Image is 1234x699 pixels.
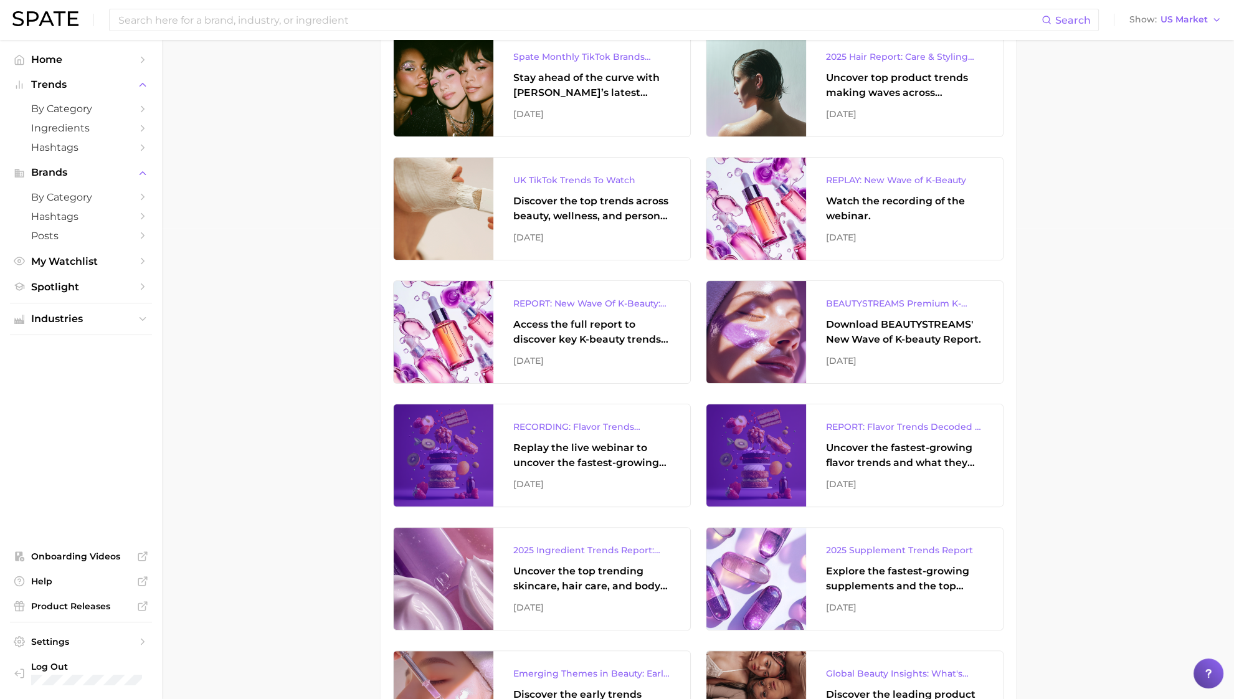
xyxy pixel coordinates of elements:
div: Spate Monthly TikTok Brands Tracker [513,49,670,64]
a: Product Releases [10,597,152,616]
a: BEAUTYSTREAMS Premium K-beauty Trends ReportDownload BEAUTYSTREAMS' New Wave of K-beauty Report.[... [706,280,1004,384]
div: [DATE] [826,107,983,121]
div: Uncover the top trending skincare, hair care, and body care ingredients capturing attention on Go... [513,564,670,594]
a: by Category [10,188,152,207]
a: Hashtags [10,207,152,226]
a: Home [10,50,152,69]
span: US Market [1160,16,1208,23]
span: Show [1129,16,1157,23]
span: by Category [31,191,131,203]
div: Uncover top product trends making waves across platforms — along with key insights into benefits,... [826,70,983,100]
div: 2025 Ingredient Trends Report: The Ingredients Defining Beauty in [DATE] [513,543,670,558]
div: BEAUTYSTREAMS Premium K-beauty Trends Report [826,296,983,311]
span: Ingredients [31,122,131,134]
div: UK TikTok Trends To Watch [513,173,670,188]
a: by Category [10,99,152,118]
div: REPLAY: New Wave of K-Beauty [826,173,983,188]
div: [DATE] [826,353,983,368]
span: Spotlight [31,281,131,293]
div: Access the full report to discover key K-beauty trends influencing [DATE] beauty market [513,317,670,347]
span: Home [31,54,131,65]
div: 2025 Supplement Trends Report [826,543,983,558]
div: REPORT: Flavor Trends Decoded - What's New & What's Next According to TikTok & Google [826,419,983,434]
div: [DATE] [513,107,670,121]
img: SPATE [12,11,78,26]
div: [DATE] [826,600,983,615]
a: 2025 Ingredient Trends Report: The Ingredients Defining Beauty in [DATE]Uncover the top trending ... [393,527,691,630]
span: Log Out [31,661,188,672]
span: Help [31,576,131,587]
a: Help [10,572,152,591]
div: [DATE] [513,477,670,492]
span: My Watchlist [31,255,131,267]
span: by Category [31,103,131,115]
div: [DATE] [513,353,670,368]
a: REPORT: New Wave Of K-Beauty: [GEOGRAPHIC_DATA]’s Trending Innovations In Skincare & Color Cosmet... [393,280,691,384]
div: [DATE] [826,230,983,245]
span: Brands [31,167,131,178]
div: REPORT: New Wave Of K-Beauty: [GEOGRAPHIC_DATA]’s Trending Innovations In Skincare & Color Cosmetics [513,296,670,311]
span: Hashtags [31,141,131,153]
span: Settings [31,636,131,647]
div: Replay the live webinar to uncover the fastest-growing flavor trends and what they signal about e... [513,440,670,470]
div: [DATE] [826,477,983,492]
span: Trends [31,79,131,90]
div: Explore the fastest-growing supplements and the top wellness concerns driving consumer demand [826,564,983,594]
span: Product Releases [31,601,131,612]
span: Search [1055,14,1091,26]
input: Search here for a brand, industry, or ingredient [117,9,1042,31]
a: 2025 Supplement Trends ReportExplore the fastest-growing supplements and the top wellness concern... [706,527,1004,630]
div: Global Beauty Insights: What's Trending & What's Ahead? [826,666,983,681]
a: Log out. Currently logged in with e-mail hslocum@essentialingredients.com. [10,657,152,689]
div: [DATE] [513,230,670,245]
a: 2025 Hair Report: Care & Styling ProductsUncover top product trends making waves across platforms... [706,34,1004,137]
button: Industries [10,310,152,328]
a: Hashtags [10,138,152,157]
a: Spotlight [10,277,152,297]
a: REPLAY: New Wave of K-BeautyWatch the recording of the webinar.[DATE] [706,157,1004,260]
a: Ingredients [10,118,152,138]
div: RECORDING: Flavor Trends Decoded - What's New & What's Next According to TikTok & Google [513,419,670,434]
div: Stay ahead of the curve with [PERSON_NAME]’s latest monthly tracker, spotlighting the fastest-gro... [513,70,670,100]
div: [DATE] [513,600,670,615]
a: Onboarding Videos [10,547,152,566]
a: RECORDING: Flavor Trends Decoded - What's New & What's Next According to TikTok & GoogleReplay th... [393,404,691,507]
button: ShowUS Market [1126,12,1225,28]
a: Settings [10,632,152,651]
button: Brands [10,163,152,182]
a: Posts [10,226,152,245]
div: Uncover the fastest-growing flavor trends and what they signal about evolving consumer tastes. [826,440,983,470]
div: Emerging Themes in Beauty: Early Trend Signals with Big Potential [513,666,670,681]
span: Onboarding Videos [31,551,131,562]
a: REPORT: Flavor Trends Decoded - What's New & What's Next According to TikTok & GoogleUncover the ... [706,404,1004,507]
span: Posts [31,230,131,242]
div: Download BEAUTYSTREAMS' New Wave of K-beauty Report. [826,317,983,347]
span: Industries [31,313,131,325]
span: Hashtags [31,211,131,222]
button: Trends [10,75,152,94]
div: 2025 Hair Report: Care & Styling Products [826,49,983,64]
a: My Watchlist [10,252,152,271]
div: Discover the top trends across beauty, wellness, and personal care on TikTok [GEOGRAPHIC_DATA]. [513,194,670,224]
a: UK TikTok Trends To WatchDiscover the top trends across beauty, wellness, and personal care on Ti... [393,157,691,260]
a: Spate Monthly TikTok Brands TrackerStay ahead of the curve with [PERSON_NAME]’s latest monthly tr... [393,34,691,137]
div: Watch the recording of the webinar. [826,194,983,224]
